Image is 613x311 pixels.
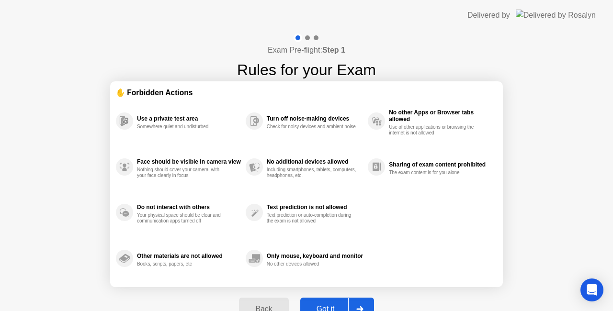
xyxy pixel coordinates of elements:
[516,10,596,21] img: Delivered by Rosalyn
[137,212,227,224] div: Your physical space should be clear and communication apps turned off
[267,158,363,165] div: No additional devices allowed
[389,170,479,176] div: The exam content is for you alone
[137,253,241,259] div: Other materials are not allowed
[237,58,376,81] h1: Rules for your Exam
[268,44,345,56] h4: Exam Pre-flight:
[137,261,227,267] div: Books, scripts, papers, etc
[267,167,357,178] div: Including smartphones, tablets, computers, headphones, etc.
[137,167,227,178] div: Nothing should cover your camera, with your face clearly in focus
[467,10,510,21] div: Delivered by
[389,161,492,168] div: Sharing of exam content prohibited
[267,124,357,130] div: Check for noisy devices and ambient noise
[389,109,492,122] div: No other Apps or Browser tabs allowed
[137,124,227,130] div: Somewhere quiet and undisturbed
[322,46,345,54] b: Step 1
[389,124,479,136] div: Use of other applications or browsing the internet is not allowed
[580,278,603,301] div: Open Intercom Messenger
[267,253,363,259] div: Only mouse, keyboard and monitor
[137,158,241,165] div: Face should be visible in camera view
[116,87,497,98] div: ✋ Forbidden Actions
[137,115,241,122] div: Use a private test area
[137,204,241,211] div: Do not interact with others
[267,212,357,224] div: Text prediction or auto-completion during the exam is not allowed
[267,115,363,122] div: Turn off noise-making devices
[267,261,357,267] div: No other devices allowed
[267,204,363,211] div: Text prediction is not allowed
